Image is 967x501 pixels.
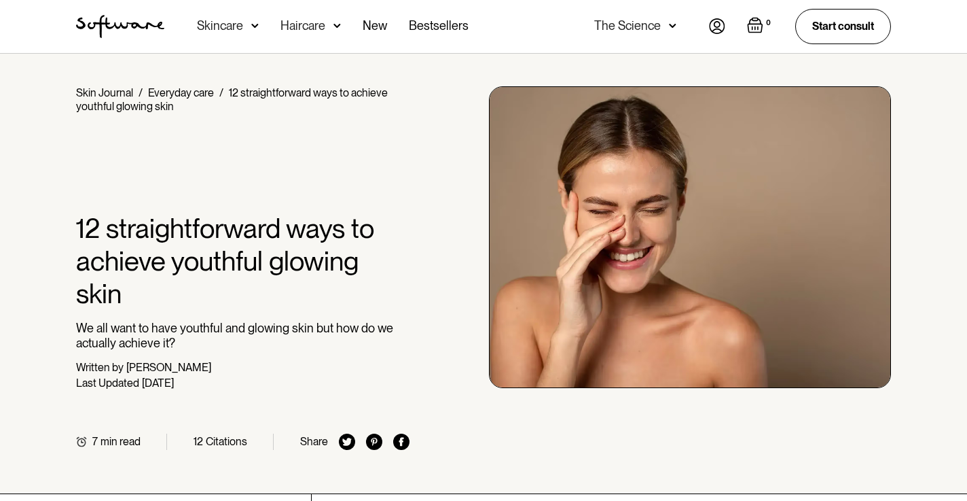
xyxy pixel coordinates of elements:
div: Haircare [280,19,325,33]
div: 12 [194,435,203,448]
img: arrow down [333,19,341,33]
div: Last Updated [76,377,139,390]
div: The Science [594,19,661,33]
div: Share [300,435,328,448]
img: pinterest icon [366,434,382,450]
img: facebook icon [393,434,409,450]
a: Skin Journal [76,86,133,99]
h1: 12 straightforward ways to achieve youthful glowing skin [76,212,409,310]
div: Citations [206,435,247,448]
img: Software Logo [76,15,164,38]
div: / [219,86,223,99]
img: twitter icon [339,434,355,450]
img: arrow down [669,19,676,33]
div: 7 [92,435,98,448]
div: 0 [763,17,773,29]
div: [DATE] [142,377,174,390]
img: arrow down [251,19,259,33]
p: We all want to have youthful and glowing skin but how do we actually achieve it? [76,321,409,350]
div: Skincare [197,19,243,33]
a: Open cart [747,17,773,36]
a: Everyday care [148,86,214,99]
div: / [139,86,143,99]
div: [PERSON_NAME] [126,361,211,374]
div: Written by [76,361,124,374]
div: min read [101,435,141,448]
a: Start consult [795,9,891,44]
div: 12 straightforward ways to achieve youthful glowing skin [76,86,388,113]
